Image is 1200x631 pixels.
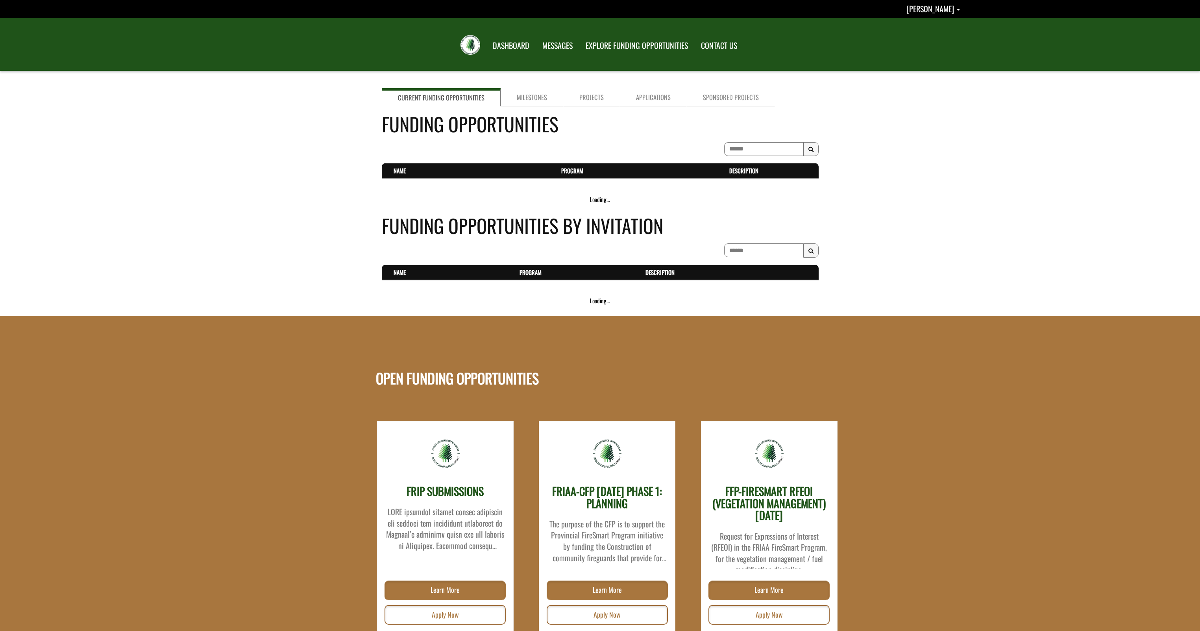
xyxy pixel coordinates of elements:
[803,243,819,258] button: Search Results
[580,36,694,56] a: EXPLORE FUNDING OPPORTUNITIES
[382,212,819,239] h4: Funding Opportunities By Invitation
[376,325,539,386] h1: OPEN FUNDING OPPORTUNITIES
[536,36,579,56] a: MESSAGES
[708,605,830,625] a: Apply Now
[385,501,505,551] div: LORE ipsumdol sitamet consec adipiscin eli seddoei tem incididunt utlaboreet do Magnaal’e adminim...
[645,268,675,277] a: Description
[501,88,563,106] a: Milestones
[708,581,830,600] a: Learn More
[620,88,687,106] a: Applications
[547,605,668,625] a: Apply Now
[487,36,535,56] a: DASHBOARD
[520,268,542,277] a: Program
[724,142,804,156] input: To search on partial text, use the asterisk (*) wildcard character.
[382,88,501,106] a: Current Funding Opportunities
[385,581,506,600] a: Learn More
[382,110,819,138] h4: Funding Opportunities
[729,166,758,175] a: Description
[695,36,743,56] a: CONTACT US
[394,268,406,277] a: Name
[460,35,480,55] img: FRIAA Submissions Portal
[709,485,829,522] h3: FFP-FIRESMART RFEOI (VEGETATION MANAGEMENT) [DATE]
[431,439,460,468] img: friaa-logo.png
[906,3,954,15] span: [PERSON_NAME]
[385,605,506,625] a: Apply Now
[724,243,804,257] input: To search on partial text, use the asterisk (*) wildcard character.
[592,439,622,468] img: friaa-logo.png
[547,514,667,563] div: The purpose of the CFP is to support the Provincial FireSmart Program initiative by funding the C...
[709,526,829,570] div: Request for Expressions of Interest (RFEOI) in the FRIAA FireSmart Program, for the vegetation ma...
[486,33,743,56] nav: Main Navigation
[754,439,784,468] img: friaa-logo.png
[803,142,819,156] button: Search Results
[547,581,668,600] a: Learn More
[547,485,667,510] h3: FRIAA-CFP [DATE] PHASE 1: PLANNING
[906,3,960,15] a: Bob Christian
[382,195,819,204] div: Loading...
[802,265,819,280] th: Actions
[394,166,406,175] a: Name
[382,297,819,305] div: Loading...
[687,88,775,106] a: Sponsored Projects
[407,485,484,497] h3: FRIP SUBMISSIONS
[561,166,583,175] a: Program
[563,88,620,106] a: Projects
